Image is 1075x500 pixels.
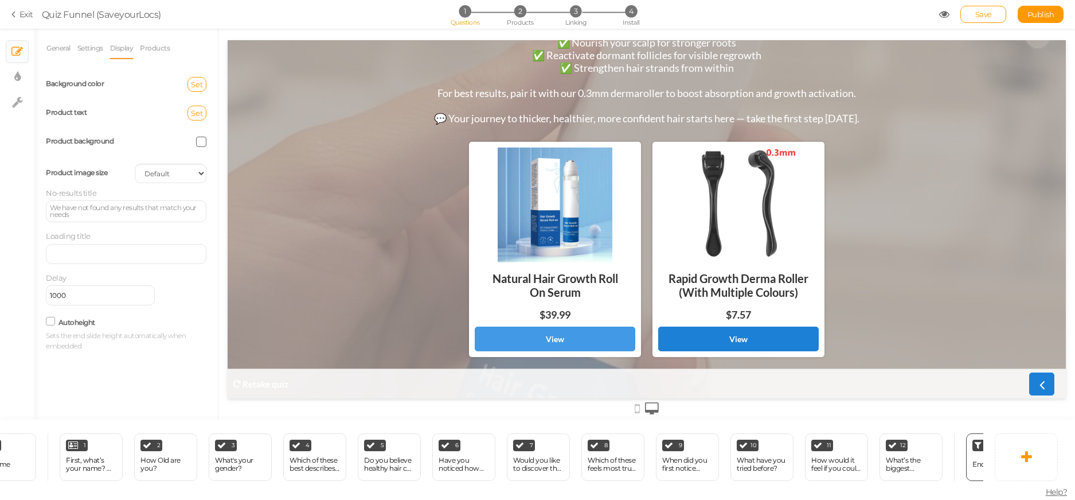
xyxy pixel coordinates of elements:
span: 1 [84,443,86,448]
label: Loading title [46,231,91,241]
span: 2 [157,443,161,448]
label: Background color [46,79,104,88]
div: 4 Which of these best describes your current lifestyle? [283,433,346,481]
div: We have not found any results that match your needs [50,204,202,218]
li: 1 Questions [438,5,491,17]
span: 3 [232,443,235,448]
div: Have you noticed how even small changes in your hair can affect your confidence? [439,456,489,472]
div: 8 Which of these feels most true for you right now? [581,433,644,481]
div: How would it feel if you could look in the mirror and not worry about your hair? [811,456,862,472]
label: No-results title [46,188,96,197]
span: Questions [450,18,479,26]
span: Linking [565,18,586,26]
span: 4 [306,443,310,448]
span: Set [191,108,203,118]
strong: View [502,294,520,304]
span: 6 [455,443,459,448]
span: 7 [530,443,533,448]
label: Product background [46,137,114,145]
span: 8 [604,443,608,448]
div: What's your gender? [215,456,265,472]
span: Install [623,18,639,26]
div: Which of these best describes your current lifestyle? [290,456,340,472]
div: Natural Hair Growth Roll On Serum [247,222,408,268]
li: 4 Install [604,5,658,17]
div: 6 Have you noticed how even small changes in your hair can affect your confidence? [432,433,495,481]
strong: View [318,294,337,304]
span: 9 [679,443,682,448]
span: 4 [625,5,637,17]
span: 3 [569,5,581,17]
span: 1 [459,5,471,17]
div: What’s the biggest frustration with your hair journey so far? [886,456,936,472]
div: 3 What's your gender? [209,433,272,481]
label: Autoheight [58,318,95,327]
a: Exit [11,9,33,20]
span: 10 [750,443,756,448]
div: Which of these feels most true for you right now? [588,456,638,472]
span: 2 [514,5,526,17]
div: $7.57 [498,268,523,281]
button: Set [187,77,206,92]
div: 11 How would it feel if you could look in the mirror and not worry about your hair? [805,433,868,481]
div: Would you like to discover the biggest reason why hair often struggles to stay strong and full? [513,456,564,472]
span: Products [507,18,534,26]
div: How Old are you? [140,456,191,472]
a: Display [110,37,134,59]
div: First, what’s your name? 👋 (So we can personalize your results! [66,456,116,472]
div: Quiz Funnel (SaveyourLocs) [42,7,161,21]
div: 10 What have you tried before? [730,433,793,481]
span: Publish [1027,10,1054,19]
span: Set [191,80,203,89]
span: Help? [1046,487,1068,497]
div: Do you believe healthy hair can change the way you feel about yourself? [364,456,415,472]
small: Sets the end slide height automatically when embedded [46,331,206,351]
span: 5 [381,443,384,448]
a: Settings [77,37,104,59]
label: Delay [46,273,67,282]
span: End [972,460,986,468]
div: End [966,433,1029,481]
span: 12 [900,443,905,448]
div: 1 First, what’s your name? 👋 (So we can personalize your results! [60,433,123,481]
div: 12 What’s the biggest frustration with your hair journey so far? [879,433,943,481]
button: Set [187,106,206,121]
div: 5 Do you believe healthy hair can change the way you feel about yourself? [358,433,421,481]
div: 9 When did you first notice thinning? [656,433,719,481]
li: 3 Linking [549,5,602,17]
strong: Retake quiz [15,339,61,349]
div: Rapid Growth Derma Roller (With Multiple Colours) [431,222,591,268]
li: 2 Products [494,5,547,17]
span: 11 [827,443,831,448]
a: Products [139,37,170,59]
label: Product text [46,108,87,117]
div: $39.99 [312,268,343,281]
div: 7 Would you like to discover the biggest reason why hair often struggles to stay strong and full? [507,433,570,481]
div: What have you tried before? [737,456,787,472]
div: When did you first notice thinning? [662,456,713,472]
div: Save [960,6,1006,23]
label: Product image size [46,168,107,177]
div: 💬 Your journey to thicker, healthier, more confident hair starts here — take the first step [DATE]. [104,72,734,84]
a: General [46,37,71,59]
div: 2 How Old are you? [134,433,197,481]
span: Save [975,10,992,19]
